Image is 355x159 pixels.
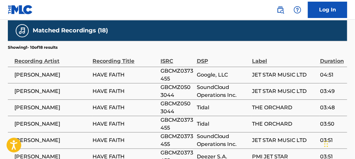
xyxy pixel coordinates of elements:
[294,6,301,14] img: help
[320,71,344,79] span: 04:51
[93,104,158,112] span: HAVE FAITH
[93,71,158,79] span: HAVE FAITH
[320,50,344,65] div: Duration
[320,136,344,144] span: 03:51
[252,136,317,144] span: JET STAR MUSIC LTD
[14,71,90,79] span: [PERSON_NAME]
[161,116,194,132] span: GBCMZ0373455
[33,27,108,34] h5: Matched Recordings (18)
[14,136,90,144] span: [PERSON_NAME]
[197,104,249,112] span: Tidal
[14,120,90,128] span: [PERSON_NAME]
[93,50,158,65] div: Recording Title
[274,3,287,16] a: Public Search
[320,87,344,95] span: 03:49
[320,104,344,112] span: 03:48
[93,87,158,95] span: HAVE FAITH
[8,5,33,14] img: MLC Logo
[197,71,249,79] span: Google, LLC
[252,120,317,128] span: THE ORCHARD
[308,2,347,18] a: Log In
[161,100,194,115] span: GBCMZ0503044
[252,104,317,112] span: THE ORCHARD
[93,120,158,128] span: HAVE FAITH
[14,50,90,65] div: Recording Artist
[291,3,304,16] div: Help
[252,71,317,79] span: JET STAR MUSIC LTD
[322,128,355,159] iframe: Chat Widget
[161,67,194,83] span: GBCMZ0373455
[18,27,26,35] img: Matched Recordings
[252,50,317,65] div: Label
[161,83,194,99] span: GBCMZ0503044
[161,132,194,148] span: GBCMZ0373455
[324,134,328,154] div: Drag
[14,104,90,112] span: [PERSON_NAME]
[277,6,284,14] img: search
[252,87,317,95] span: JET STAR MUSIC LTD
[93,136,158,144] span: HAVE FAITH
[8,44,58,50] p: Showing 1 - 10 of 18 results
[197,132,249,148] span: SoundCloud Operations Inc.
[161,50,194,65] div: ISRC
[14,87,90,95] span: [PERSON_NAME]
[197,120,249,128] span: Tidal
[197,83,249,99] span: SoundCloud Operations Inc.
[320,120,344,128] span: 03:50
[197,50,249,65] div: DSP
